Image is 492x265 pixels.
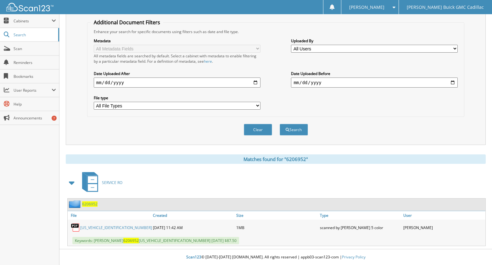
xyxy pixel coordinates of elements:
a: 6206952 [82,201,98,207]
div: 1MB [235,221,318,234]
a: Size [235,211,318,220]
a: Type [318,211,402,220]
span: Bookmarks [14,74,56,79]
a: [US_VEHICLE_IDENTIFICATION_NUMBER] [80,225,152,230]
img: folder2.png [69,200,82,208]
span: Help [14,101,56,107]
span: Cabinets [14,18,52,24]
div: 7 [52,116,57,121]
button: Search [280,124,308,135]
div: [DATE] 11:42 AM [151,221,235,234]
div: © [DATE]-[DATE] [DOMAIN_NAME]. All rights reserved | appb03-scan123-com | [59,250,492,265]
a: Created [151,211,235,220]
img: scan123-logo-white.svg [6,3,53,11]
label: Date Uploaded Before [291,71,458,76]
div: Matches found for "6206952" [66,154,486,164]
div: All metadata fields are searched by default. Select a cabinet with metadata to enable filtering b... [94,53,260,64]
img: PDF.png [71,223,80,232]
input: start [94,78,260,88]
label: Date Uploaded After [94,71,260,76]
span: SERVICE RO [102,180,122,185]
span: Reminders [14,60,56,65]
a: here [204,59,212,64]
span: [PERSON_NAME] [349,5,384,9]
span: Keywords: [PERSON_NAME] [US_VEHICLE_IDENTIFICATION_NUMBER] [DATE] $87.50 [72,237,239,244]
div: Enhance your search for specific documents using filters such as date and file type. [91,29,461,34]
div: scanned by [PERSON_NAME] 5 color [318,221,402,234]
label: File type [94,95,260,101]
span: User Reports [14,88,52,93]
legend: Additional Document Filters [91,19,163,26]
span: Scan [14,46,56,51]
label: Uploaded By [291,38,458,43]
button: Clear [244,124,272,135]
div: [PERSON_NAME] [402,221,485,234]
a: File [68,211,151,220]
label: Metadata [94,38,260,43]
span: Scan123 [186,254,201,260]
span: 6206952 [123,238,139,243]
a: SERVICE RO [78,170,122,195]
a: User [402,211,485,220]
span: Announcements [14,115,56,121]
input: end [291,78,458,88]
span: Search [14,32,55,37]
a: Privacy Policy [342,254,366,260]
span: [PERSON_NAME] Buick GMC Cadillac [407,5,484,9]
